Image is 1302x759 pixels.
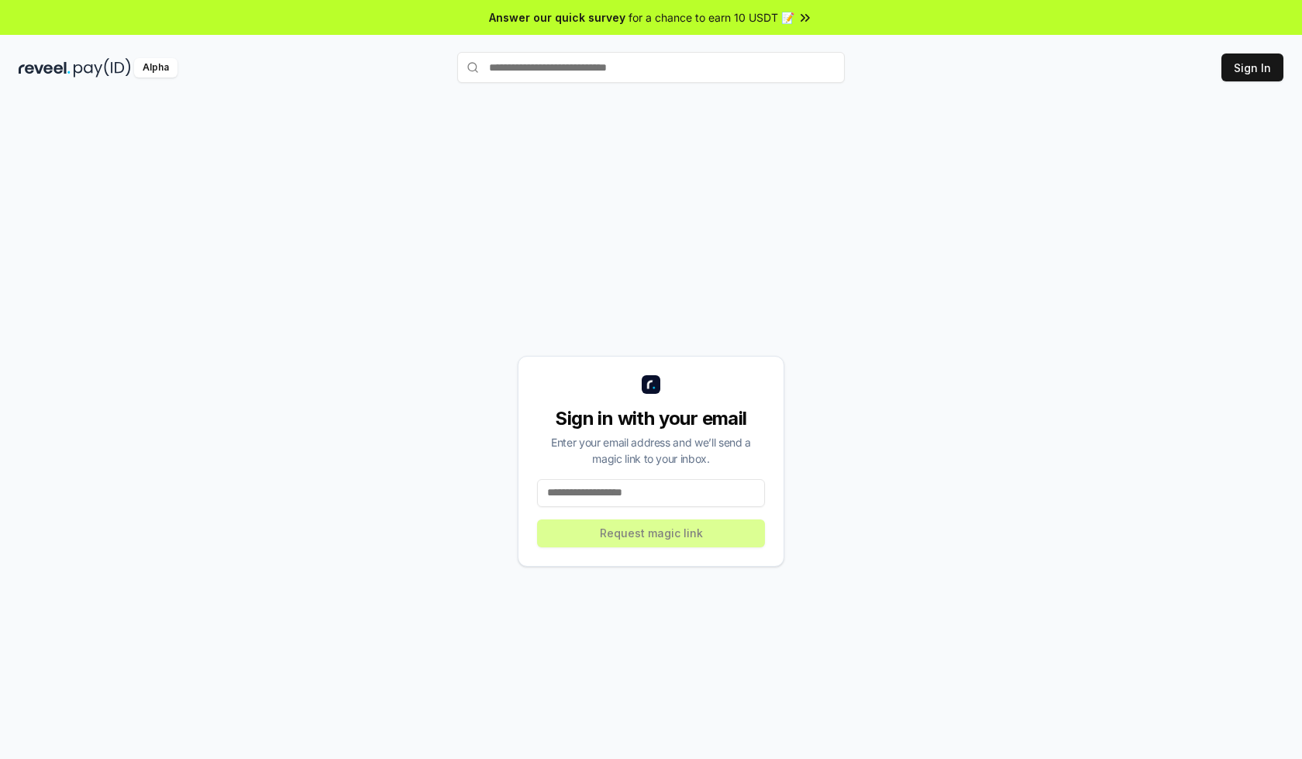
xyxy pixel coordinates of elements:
[74,58,131,78] img: pay_id
[134,58,177,78] div: Alpha
[537,406,765,431] div: Sign in with your email
[537,434,765,467] div: Enter your email address and we’ll send a magic link to your inbox.
[642,375,660,394] img: logo_small
[489,9,625,26] span: Answer our quick survey
[629,9,794,26] span: for a chance to earn 10 USDT 📝
[1221,53,1283,81] button: Sign In
[19,58,71,78] img: reveel_dark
